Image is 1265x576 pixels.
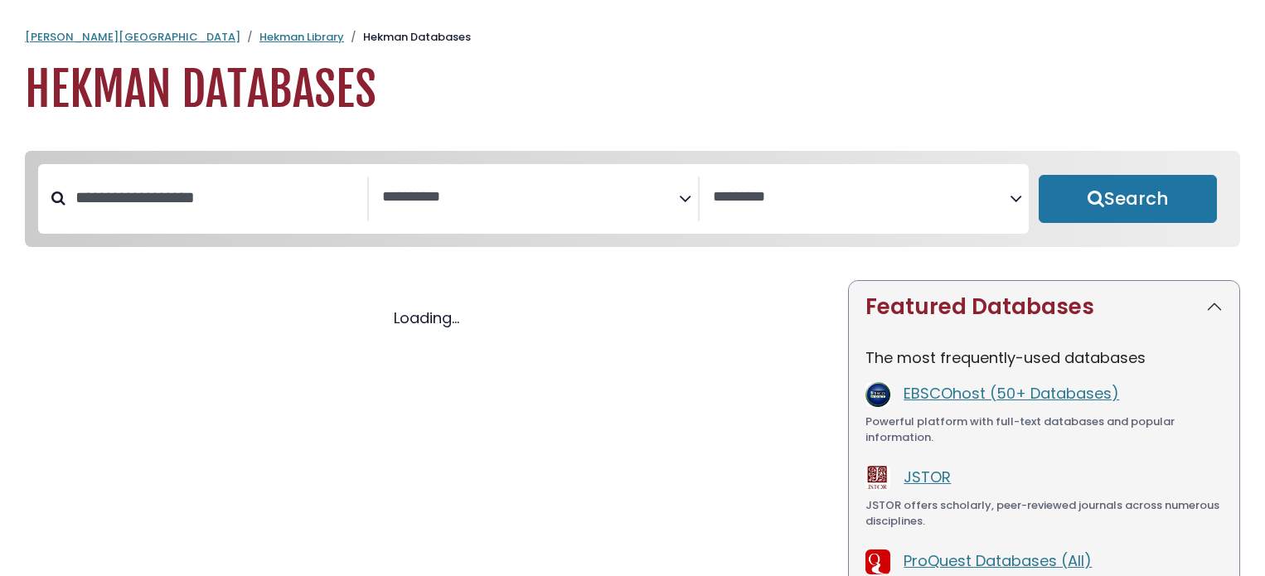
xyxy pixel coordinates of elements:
[904,467,951,487] a: JSTOR
[25,307,828,329] div: Loading...
[865,414,1223,446] div: Powerful platform with full-text databases and popular information.
[65,184,367,211] input: Search database by title or keyword
[25,62,1240,118] h1: Hekman Databases
[904,383,1119,404] a: EBSCOhost (50+ Databases)
[382,189,679,206] textarea: Search
[904,550,1092,571] a: ProQuest Databases (All)
[849,281,1239,333] button: Featured Databases
[713,189,1010,206] textarea: Search
[865,497,1223,530] div: JSTOR offers scholarly, peer-reviewed journals across numerous disciplines.
[1039,175,1217,223] button: Submit for Search Results
[259,29,344,45] a: Hekman Library
[25,151,1240,247] nav: Search filters
[344,29,471,46] li: Hekman Databases
[865,346,1223,369] p: The most frequently-used databases
[25,29,240,45] a: [PERSON_NAME][GEOGRAPHIC_DATA]
[25,29,1240,46] nav: breadcrumb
